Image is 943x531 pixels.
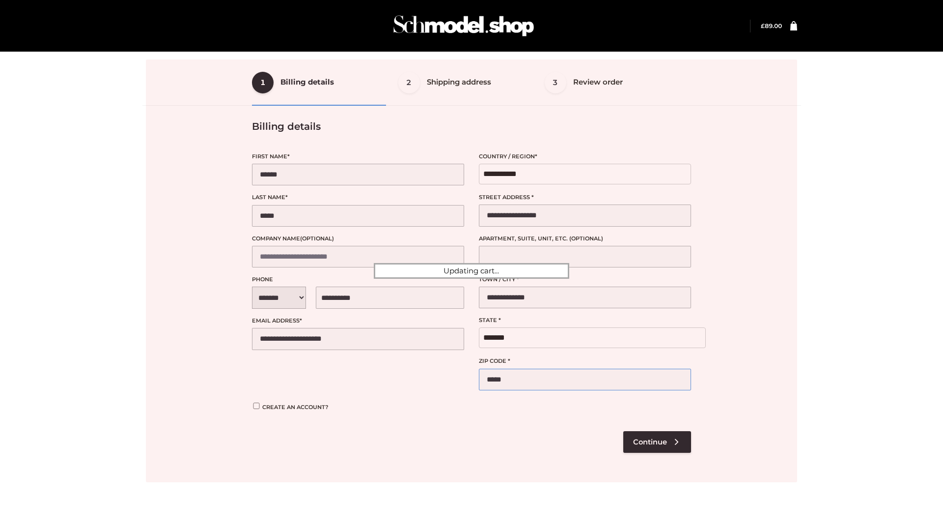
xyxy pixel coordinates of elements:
a: £89.00 [761,22,782,29]
img: Schmodel Admin 964 [390,6,537,45]
div: Updating cart... [374,263,569,279]
bdi: 89.00 [761,22,782,29]
span: £ [761,22,765,29]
